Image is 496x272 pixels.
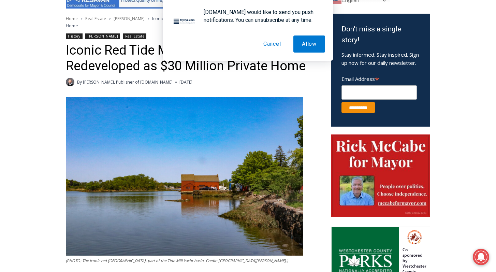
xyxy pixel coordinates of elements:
[0,0,68,68] img: s_800_29ca6ca9-f6cc-433c-a631-14f6620ca39b.jpeg
[76,58,78,65] div: /
[293,35,325,53] button: Allow
[66,97,303,256] img: (PHOTO: The iconic red Tide Mill house, part of the Tide Mill Yacht basin. Credit: Sierra Desai.)
[0,68,99,85] a: [PERSON_NAME] Read Sanctuary Fall Fest: [DATE]
[198,8,325,24] div: [DOMAIN_NAME] would like to send you push notifications. You can unsubscribe at any time.
[66,258,303,264] figcaption: (PHOTO: The iconic red [GEOGRAPHIC_DATA], part of the Tide Mill Yacht basin. Credit: [GEOGRAPHIC_...
[172,0,322,66] div: "[PERSON_NAME] and I covered the [DATE] Parade, which was a really eye opening experience as I ha...
[66,78,74,86] a: Author image
[164,66,331,85] a: Intern @ [DOMAIN_NAME]
[77,79,82,85] span: By
[171,8,198,35] img: notification icon
[5,69,87,84] h4: [PERSON_NAME] Read Sanctuary Fall Fest: [DATE]
[255,35,290,53] button: Cancel
[71,58,74,65] div: 1
[79,58,83,65] div: 6
[331,134,430,217] img: McCabe for Mayor
[179,79,192,85] time: [DATE]
[341,72,417,84] label: Email Address
[178,68,316,83] span: Intern @ [DOMAIN_NAME]
[83,79,173,85] a: [PERSON_NAME], Publisher of [DOMAIN_NAME]
[71,20,95,56] div: Co-sponsored by Westchester County Parks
